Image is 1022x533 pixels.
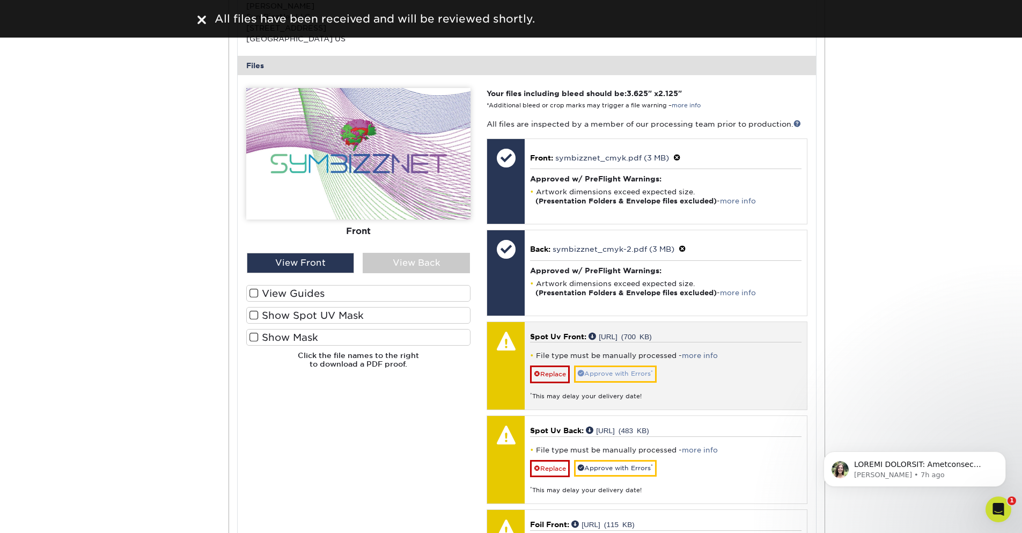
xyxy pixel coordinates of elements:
div: This may delay your delivery date! [530,477,801,495]
strong: Your files including bleed should be: " x " [487,89,682,98]
a: more info [682,352,718,360]
a: more info [720,289,756,297]
a: symbizznet_cmyk-2.pdf (3 MB) [553,245,674,253]
a: more info [672,102,701,109]
iframe: Google Customer Reviews [3,500,91,529]
a: Approve with Errors* [574,460,657,477]
span: 3.625 [627,89,648,98]
span: All files have been received and will be reviewed shortly. [215,12,535,25]
label: Show Spot UV Mask [246,307,470,324]
span: Foil Front: [530,520,569,529]
li: File type must be manually processed - [530,446,801,455]
a: [URL] (115 KB) [571,520,635,528]
li: Artwork dimensions exceed expected size. - [530,187,801,206]
strong: (Presentation Folders & Envelope files excluded) [535,197,717,205]
div: Front [246,220,470,243]
h4: Approved w/ PreFlight Warnings: [530,266,801,275]
a: more info [720,197,756,205]
span: 2.125 [658,89,678,98]
a: Replace [530,366,570,383]
a: [URL] (700 KB) [589,332,652,340]
div: This may delay your delivery date! [530,383,801,401]
small: *Additional bleed or crop marks may trigger a file warning – [487,102,701,109]
span: Spot Uv Front: [530,332,586,341]
span: 1 [1008,497,1016,505]
h6: Click the file names to the right to download a PDF proof. [246,351,470,377]
a: Approve with Errors* [574,366,657,382]
div: View Back [363,253,470,273]
li: File type must be manually processed - [530,351,801,360]
a: more info [682,446,718,454]
label: View Guides [246,285,470,302]
iframe: Intercom live chat [986,497,1011,522]
div: Files [238,56,816,75]
iframe: Intercom notifications message [807,429,1022,504]
a: Replace [530,460,570,477]
img: close [197,16,206,24]
span: Back: [530,245,550,253]
a: [URL] (483 KB) [586,426,649,434]
a: symbizznet_cmyk.pdf (3 MB) [555,154,669,162]
div: View Front [247,253,354,273]
label: Show Mask [246,329,470,346]
p: All files are inspected by a member of our processing team prior to production. [487,119,807,129]
span: Spot Uv Back: [530,426,584,435]
span: Front: [530,154,553,162]
strong: (Presentation Folders & Envelope files excluded) [535,289,717,297]
li: Artwork dimensions exceed expected size. - [530,279,801,297]
h4: Approved w/ PreFlight Warnings: [530,174,801,183]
